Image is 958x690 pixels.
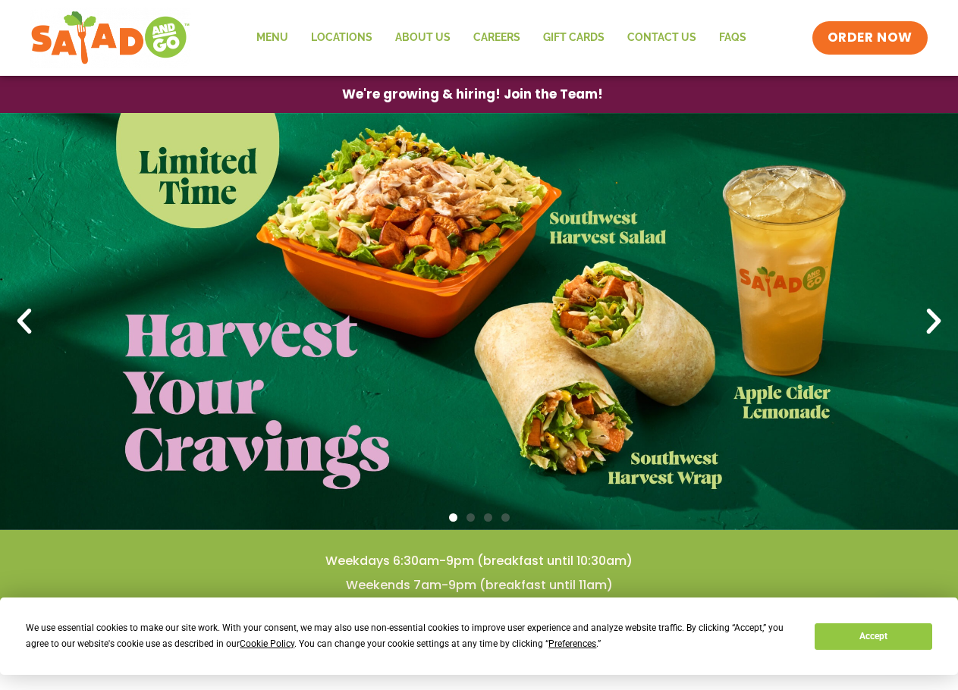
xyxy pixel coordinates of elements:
[319,77,626,112] a: We're growing & hiring! Join the Team!
[917,305,950,338] div: Next slide
[26,620,796,652] div: We use essential cookies to make our site work. With your consent, we may also use non-essential ...
[484,513,492,522] span: Go to slide 3
[300,20,384,55] a: Locations
[815,623,931,650] button: Accept
[532,20,616,55] a: GIFT CARDS
[501,513,510,522] span: Go to slide 4
[342,88,603,101] span: We're growing & hiring! Join the Team!
[548,638,596,649] span: Preferences
[708,20,758,55] a: FAQs
[466,513,475,522] span: Go to slide 2
[245,20,300,55] a: Menu
[462,20,532,55] a: Careers
[616,20,708,55] a: Contact Us
[30,8,190,68] img: new-SAG-logo-768×292
[30,577,928,594] h4: Weekends 7am-9pm (breakfast until 11am)
[384,20,462,55] a: About Us
[828,29,912,47] span: ORDER NOW
[240,638,294,649] span: Cookie Policy
[8,305,41,338] div: Previous slide
[245,20,758,55] nav: Menu
[812,21,928,55] a: ORDER NOW
[30,553,928,569] h4: Weekdays 6:30am-9pm (breakfast until 10:30am)
[449,513,457,522] span: Go to slide 1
